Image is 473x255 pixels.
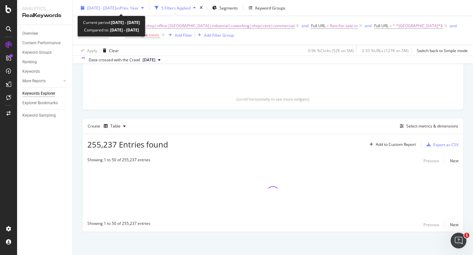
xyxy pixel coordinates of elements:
[450,158,459,164] div: Next
[87,48,97,53] div: Apply
[198,5,204,11] div: times
[450,221,459,228] button: Next
[149,32,159,38] span: exists
[302,23,308,29] button: and
[116,5,139,10] span: vs Prev. Year
[109,27,139,33] b: [DATE] - [DATE]
[327,23,329,29] span: =
[78,3,146,13] button: [DATE] - [DATE]vsPrev. Year
[246,3,288,13] button: Keyword Groups
[22,30,68,37] a: Overview
[100,45,119,56] button: Clear
[423,157,439,165] button: Previous
[450,222,459,227] div: Next
[330,21,358,30] span: flats-for-sale-in
[143,57,155,63] span: 2025 Aug. 4th
[406,123,458,129] div: Select metrics & dimensions
[376,143,416,147] div: Add to Custom Report
[22,49,52,56] div: Keyword Groups
[22,49,68,56] a: Keyword Groups
[166,31,192,39] button: Add Filter
[22,78,46,85] div: More Reports
[87,139,168,150] span: 255,237 Entries found
[210,3,240,13] button: Segments
[219,5,238,10] span: Segments
[451,233,466,248] iframe: Intercom live chat
[88,121,128,131] div: Create
[84,26,139,34] div: Compared to:
[97,21,295,30] span: blog|forum|prophub|list|shop|office|[GEOGRAPHIC_DATA]|industrial|coworking|shop|rent|commercial
[255,5,285,10] div: Keyword Groups
[22,68,68,75] a: Keywords
[87,157,150,165] div: Showing 1 to 50 of 255,237 entries
[374,23,389,29] span: Full URL
[450,157,459,165] button: Next
[22,112,68,119] a: Keyword Sampling
[423,158,439,164] div: Previous
[140,56,163,64] button: [DATE]
[87,221,150,228] div: Showing 1 to 50 of 255,237 entries
[161,5,191,10] div: 5 Filters Applied
[195,31,234,39] button: Add Filter Group
[90,96,456,102] div: (scroll horizontally to see more widgets)
[175,32,192,38] div: Add Filter
[423,221,439,228] button: Previous
[433,142,459,147] div: Export as CSV
[423,222,439,227] div: Previous
[365,23,372,29] button: and
[22,68,40,75] div: Keywords
[83,19,140,26] div: Current period:
[367,139,416,150] button: Add to Custom Report
[22,100,58,107] div: Explorer Bookmarks
[22,40,60,47] div: Content Performance
[450,23,457,29] button: and
[22,90,68,97] a: Keywords Explorer
[22,59,37,66] div: Ranking
[362,48,409,53] div: 2.35 % URLs ( 127K on 5M )
[204,32,234,38] div: Add Filter Group
[22,112,56,119] div: Keyword Sampling
[78,45,97,56] button: Apply
[110,124,121,128] div: Table
[22,100,68,107] a: Explorer Bookmarks
[424,139,459,150] button: Export as CSV
[87,5,116,10] span: [DATE] - [DATE]
[390,23,392,29] span: =
[89,57,140,63] div: Data crossed with the Crawl
[414,45,468,56] button: Switch back to Simple mode
[101,121,128,131] button: Table
[22,12,67,19] div: RealKeywords
[397,122,458,130] button: Select metrics & dimensions
[308,48,354,53] div: 0.96 % Clicks ( 52K on 5M )
[22,30,38,37] div: Overview
[311,23,326,29] span: Full URL
[22,90,55,97] div: Keywords Explorer
[22,78,61,85] a: More Reports
[22,40,68,47] a: Content Performance
[22,5,67,12] div: Analytics
[464,233,469,238] span: 1
[152,3,198,13] button: 5 Filters Applied
[109,48,119,53] div: Clear
[393,21,443,30] span: ^.*[GEOGRAPHIC_DATA]*$
[22,59,68,66] a: Ranking
[111,20,140,25] b: [DATE] - [DATE]
[417,48,468,53] div: Switch back to Simple mode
